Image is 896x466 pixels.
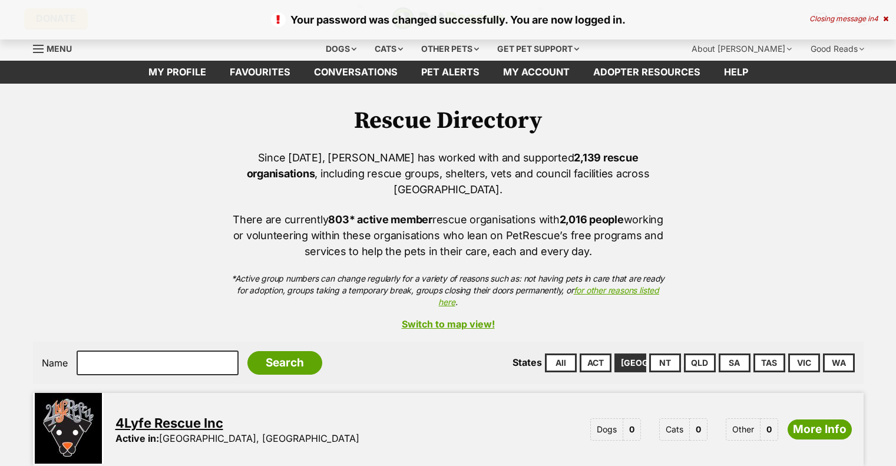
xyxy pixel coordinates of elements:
[115,432,159,444] span: Active in:
[247,351,322,375] input: Search
[232,211,665,259] p: There are currently rescue organisations with working or volunteering within these organisations ...
[232,150,665,197] p: Since [DATE], [PERSON_NAME] has worked with and supported , including rescue groups, shelters, ve...
[788,353,820,372] a: VIC
[753,353,785,372] a: TAS
[328,213,432,226] strong: 803* active member
[413,37,487,61] div: Other pets
[115,415,223,431] a: 4Lyfe Rescue Inc
[719,353,750,372] a: SA
[302,61,409,84] a: conversations
[683,37,800,61] div: About [PERSON_NAME]
[649,353,681,372] a: NT
[623,418,641,441] span: 0
[366,37,411,61] div: Cats
[33,37,80,58] a: Menu
[218,61,302,84] a: Favourites
[580,353,611,372] a: ACT
[560,213,624,226] strong: 2,016 people
[823,353,855,372] a: WA
[33,319,864,329] a: Switch to map view!
[33,393,104,464] img: 4Lyfe Rescue Inc
[726,418,761,441] span: Other
[47,44,72,54] span: Menu
[690,418,707,441] span: 0
[409,61,491,84] a: Pet alerts
[761,418,778,441] span: 0
[684,353,716,372] a: QLD
[712,61,760,84] a: Help
[42,358,68,368] label: Name
[489,37,587,61] div: Get pet support
[318,37,365,61] div: Dogs
[545,353,577,372] a: All
[581,61,712,84] a: Adopter resources
[33,107,864,134] h1: Rescue Directory
[788,419,852,439] a: More Info
[590,418,623,441] span: Dogs
[513,356,542,368] label: States
[491,61,581,84] a: My account
[232,273,664,307] em: *Active group numbers can change regularly for a variety of reasons such as: not having pets in c...
[438,285,659,307] a: for other reasons listed here
[137,61,218,84] a: My profile
[802,37,872,61] div: Good Reads
[614,353,646,372] a: [GEOGRAPHIC_DATA]
[659,418,690,441] span: Cats
[115,433,359,444] div: [GEOGRAPHIC_DATA], [GEOGRAPHIC_DATA]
